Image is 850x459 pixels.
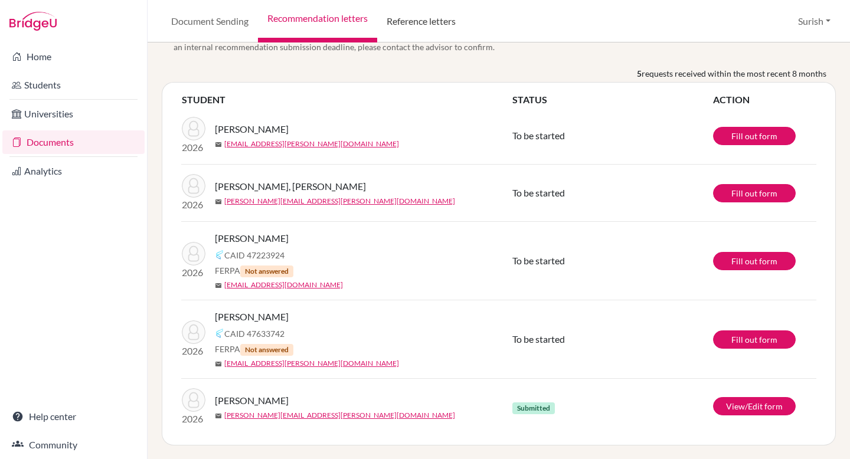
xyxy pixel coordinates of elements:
[240,344,293,356] span: Not answered
[215,122,289,136] span: [PERSON_NAME]
[182,140,205,155] p: 2026
[2,102,145,126] a: Universities
[215,394,289,408] span: [PERSON_NAME]
[215,264,293,277] span: FERPA
[215,412,222,419] span: mail
[512,333,565,345] span: To be started
[215,360,222,368] span: mail
[215,329,224,338] img: Common App logo
[215,179,366,194] span: [PERSON_NAME], [PERSON_NAME]
[240,265,293,277] span: Not answered
[215,231,289,245] span: [PERSON_NAME]
[182,117,205,140] img: Smith, Rhianna
[182,174,205,198] img: Carey, Jackson
[224,196,455,206] a: [PERSON_NAME][EMAIL_ADDRESS][PERSON_NAME][DOMAIN_NAME]
[713,397,796,415] a: View/Edit form
[224,410,455,421] a: [PERSON_NAME][EMAIL_ADDRESS][PERSON_NAME][DOMAIN_NAME]
[224,280,343,290] a: [EMAIL_ADDRESS][DOMAIN_NAME]
[182,344,205,358] p: 2026
[2,45,145,68] a: Home
[215,198,222,205] span: mail
[182,242,205,265] img: Bethell, Camryn
[182,198,205,212] p: 2026
[642,67,826,80] span: requests received within the most recent 8 months
[224,327,285,340] span: CAID 47633742
[512,92,712,107] th: STATUS
[2,405,145,428] a: Help center
[215,343,293,356] span: FERPA
[182,388,205,412] img: Moore, Danielle
[713,127,796,145] a: Fill out form
[182,320,205,344] img: Joseph, Ashton
[793,10,836,32] button: Surish
[181,92,512,107] th: STUDENT
[215,250,224,260] img: Common App logo
[512,255,565,266] span: To be started
[224,358,399,369] a: [EMAIL_ADDRESS][PERSON_NAME][DOMAIN_NAME]
[2,73,145,97] a: Students
[512,187,565,198] span: To be started
[713,184,796,202] a: Fill out form
[713,252,796,270] a: Fill out form
[224,139,399,149] a: [EMAIL_ADDRESS][PERSON_NAME][DOMAIN_NAME]
[2,130,145,154] a: Documents
[182,265,205,280] p: 2026
[9,12,57,31] img: Bridge-U
[512,130,565,141] span: To be started
[215,141,222,148] span: mail
[182,412,205,426] p: 2026
[712,92,816,107] th: ACTION
[637,67,642,80] b: 5
[224,249,285,261] span: CAID 47223924
[2,159,145,183] a: Analytics
[512,402,555,414] span: Submitted
[713,330,796,349] a: Fill out form
[215,282,222,289] span: mail
[215,310,289,324] span: [PERSON_NAME]
[2,433,145,457] a: Community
